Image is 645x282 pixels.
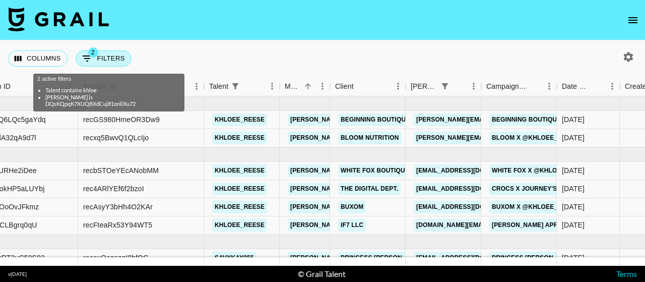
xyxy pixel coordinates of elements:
button: Menu [315,79,330,94]
div: rec4ARlYEf6f2bzoI [83,184,144,194]
button: Select columns [8,50,68,67]
a: savykay055 [212,252,256,264]
a: Crocs x Journey's [489,183,559,195]
a: khloee_reese [212,183,267,195]
a: Princess [PERSON_NAME] USA [338,252,443,264]
div: Manager [280,77,330,96]
a: [PERSON_NAME][EMAIL_ADDRESS][DOMAIN_NAME] [288,114,452,126]
a: [PERSON_NAME][EMAIL_ADDRESS][DOMAIN_NAME] [414,132,578,144]
button: Sort [452,79,466,93]
div: 1 active filter [438,79,452,93]
a: [PERSON_NAME][EMAIL_ADDRESS][DOMAIN_NAME] [414,114,578,126]
button: Sort [528,79,542,93]
button: Show filters [438,79,452,93]
a: [EMAIL_ADDRESS][DOMAIN_NAME] [414,164,527,177]
a: [PERSON_NAME][EMAIL_ADDRESS][DOMAIN_NAME] [288,164,452,177]
div: Airtable ID [78,77,204,96]
a: White Fox Boutique [338,164,412,177]
div: recbSTOeYEcANobMM [83,165,159,176]
a: The Digital Dept. [338,183,401,195]
div: Manager [285,77,301,96]
a: [PERSON_NAME][EMAIL_ADDRESS][DOMAIN_NAME] [288,201,452,213]
div: Talent [209,77,228,96]
div: 2 active filters [37,76,180,107]
div: Talent [204,77,280,96]
button: Sort [242,79,256,93]
a: [DOMAIN_NAME][EMAIL_ADDRESS][DOMAIN_NAME] [414,219,577,232]
button: Menu [391,79,406,94]
div: 3/8/2025 [562,184,585,194]
button: Sort [11,79,25,93]
a: [EMAIL_ADDRESS][DOMAIN_NAME] [414,201,527,213]
div: 1 active filter [228,79,242,93]
div: Client [335,77,354,96]
a: IF7 LLC [338,219,366,232]
button: Menu [265,79,280,94]
button: Show filters [228,79,242,93]
a: [PERSON_NAME] APRIL GRAD SHOP [489,219,605,232]
img: Grail Talent [8,7,109,31]
div: 2/5/2025 [562,165,585,176]
a: White Fox x @khloee_reese [DATE] [489,164,614,177]
a: khloee_reese [212,219,267,232]
div: Booker [406,77,481,96]
a: Beginning Boutique [338,114,412,126]
li: Talent contains khloe [45,87,172,94]
button: Menu [605,79,620,94]
button: Menu [189,79,204,94]
a: [PERSON_NAME][EMAIL_ADDRESS][DOMAIN_NAME] [288,219,452,232]
button: Sort [354,79,368,93]
div: 5/10/2025 [562,253,585,263]
button: Show filters [76,50,132,67]
span: 2 [88,47,98,58]
button: Sort [301,79,315,93]
div: 4/15/2025 [562,202,585,212]
div: recGS980HmeOR3Dw9 [83,115,160,125]
a: Buxom [338,201,366,213]
a: [PERSON_NAME][EMAIL_ADDRESS][DOMAIN_NAME] [288,183,452,195]
a: khloee_reese [212,201,267,213]
div: Date Created [557,77,620,96]
div: recAsyY3bHh4O2KAr [83,202,153,212]
div: 4/17/2025 [562,220,585,230]
div: recxq5BwvQ1QLcIjo [83,133,149,143]
a: Beginning Boutique x @khloee_reese [489,114,627,126]
a: khloee_reese [212,114,267,126]
a: Bloom Nutrition [338,132,402,144]
div: 2/13/2025 [562,133,585,143]
a: [PERSON_NAME][EMAIL_ADDRESS][DOMAIN_NAME] [288,132,452,144]
div: recexOcgezqI8hfOG [83,253,149,263]
a: khloee_reese [212,164,267,177]
a: Terms [616,269,637,278]
li: [PERSON_NAME] is DQsKQpqK7XUQBXdCuj81onliXu72 [45,94,172,108]
div: Client [330,77,406,96]
div: Date Created [562,77,591,96]
button: Sort [591,79,605,93]
div: Campaign (Type) [481,77,557,96]
a: [EMAIL_ADDRESS][DOMAIN_NAME] [414,183,527,195]
div: v [DATE] [8,271,27,277]
div: [PERSON_NAME] [411,77,438,96]
button: Menu [542,79,557,94]
a: Bloom x @khloee_reese [DATE] [489,132,603,144]
button: Menu [466,79,481,94]
div: recFteaRx53Y94WT5 [83,220,152,230]
div: 2/5/2025 [562,115,585,125]
a: khloee_reese [212,132,267,144]
a: Buxom x @khloee_reese [489,201,581,213]
button: open drawer [623,10,643,30]
div: Campaign (Type) [486,77,528,96]
div: © Grail Talent [298,269,346,279]
a: [EMAIL_ADDRESS][DOMAIN_NAME] [414,252,527,264]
